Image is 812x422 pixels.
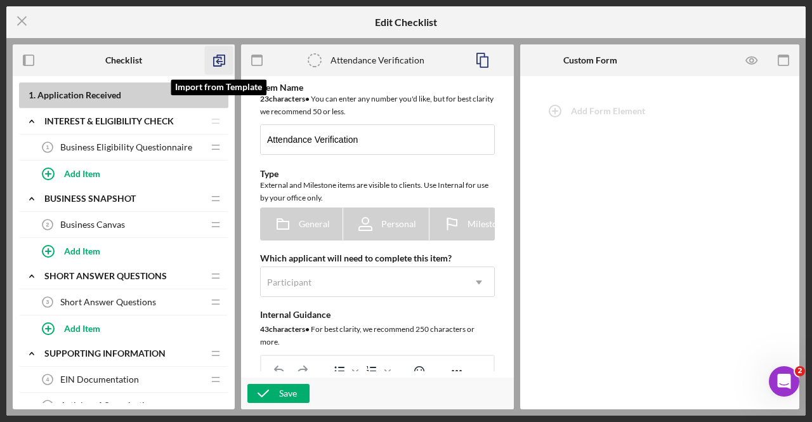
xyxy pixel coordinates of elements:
[247,384,310,403] button: Save
[64,161,100,185] div: Add Item
[468,219,507,229] span: Milestone
[769,366,799,397] iframe: Intercom live chat
[46,376,49,383] tspan: 4
[60,142,192,152] span: Business Eligibility Questionnaire
[260,323,495,348] div: For best clarity, we recommend 250 characters or more.
[37,89,121,100] span: Application Received
[563,55,617,65] b: Custom Form
[291,362,313,380] button: Redo
[269,362,291,380] button: Undo
[539,98,658,124] button: Add Form Element
[64,316,100,340] div: Add Item
[409,362,430,380] button: Emojis
[267,277,311,287] div: Participant
[279,384,297,403] div: Save
[299,219,330,229] span: General
[44,194,203,204] div: Business Snapshot
[32,238,228,263] button: Add Item
[60,297,156,307] span: Short Answer Questions
[44,271,203,281] div: Short Answer Questions
[329,362,360,380] div: Bullet list
[44,348,203,359] div: Supporting Information
[60,400,155,411] span: Articles of Organization
[375,16,437,28] h5: Edit Checklist
[29,89,36,100] span: 1 .
[44,116,203,126] div: Interest & Eligibility Check
[46,402,49,409] tspan: 5
[260,179,495,204] div: External and Milestone items are visible to clients. Use Internal for use by your office only.
[381,219,416,229] span: Personal
[32,161,228,186] button: Add Item
[260,94,310,103] b: 23 character s •
[64,239,100,263] div: Add Item
[46,144,49,150] tspan: 1
[46,221,49,228] tspan: 2
[10,10,222,24] body: Rich Text Area. Press ALT-0 for help.
[260,253,495,263] div: Which applicant will need to complete this item?
[260,93,495,118] div: You can enter any number you'd like, but for best clarity we recommend 50 or less.
[260,82,495,93] div: Item Name
[446,362,468,380] button: Reveal or hide additional toolbar items
[260,169,495,179] div: Type
[795,366,805,376] span: 2
[60,374,139,385] span: EIN Documentation
[331,55,424,65] div: Attendance Verification
[361,362,393,380] div: Numbered list
[46,299,49,305] tspan: 3
[32,315,228,341] button: Add Item
[105,55,142,65] b: Checklist
[60,220,125,230] span: Business Canvas
[260,324,310,334] b: 43 character s •
[571,98,645,124] div: Add Form Element
[260,310,495,320] div: Internal Guidance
